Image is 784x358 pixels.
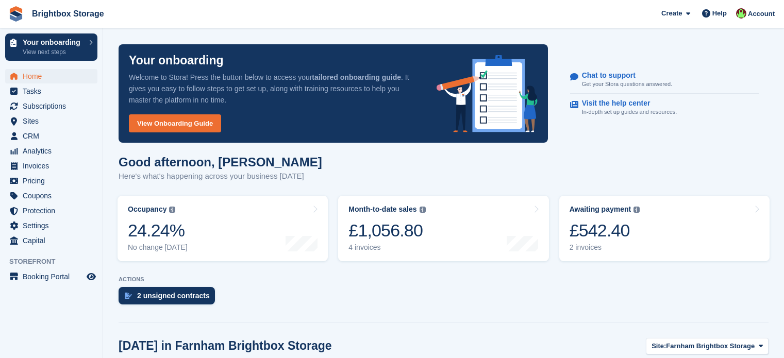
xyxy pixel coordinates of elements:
[420,207,426,213] img: icon-info-grey-7440780725fd019a000dd9b08b2336e03edf1995a4989e88bcd33f0948082b44.svg
[128,220,188,241] div: 24.24%
[559,196,770,261] a: Awaiting payment £542.40 2 invoices
[119,339,332,353] h2: [DATE] in Farnham Brightbox Storage
[23,269,85,284] span: Booking Portal
[23,84,85,98] span: Tasks
[570,220,640,241] div: £542.40
[128,243,188,252] div: No change [DATE]
[23,233,85,248] span: Capital
[437,55,538,132] img: onboarding-info-6c161a55d2c0e0a8cae90662b2fe09162a5109e8cc188191df67fb4f79e88e88.svg
[137,292,210,300] div: 2 unsigned contracts
[23,159,85,173] span: Invoices
[736,8,746,19] img: Marlena
[85,270,97,283] a: Preview store
[23,47,84,57] p: View next steps
[5,218,97,233] a: menu
[348,243,425,252] div: 4 invoices
[5,203,97,218] a: menu
[8,6,24,22] img: stora-icon-8386f47178a22dfd0bd8f6a31ec36ba5ce8667c1dd55bd0f319d3a0aa187defe.svg
[5,233,97,248] a: menu
[129,55,224,66] p: Your onboarding
[129,72,420,106] p: Welcome to Stora! Press the button below to access your . It gives you easy to follow steps to ge...
[5,144,97,158] a: menu
[23,203,85,218] span: Protection
[661,8,682,19] span: Create
[570,205,631,214] div: Awaiting payment
[23,114,85,128] span: Sites
[712,8,727,19] span: Help
[23,99,85,113] span: Subscriptions
[28,5,108,22] a: Brightbox Storage
[169,207,175,213] img: icon-info-grey-7440780725fd019a000dd9b08b2336e03edf1995a4989e88bcd33f0948082b44.svg
[338,196,548,261] a: Month-to-date sales £1,056.80 4 invoices
[652,341,666,351] span: Site:
[582,80,672,89] p: Get your Stora questions answered.
[129,114,221,132] a: View Onboarding Guide
[633,207,640,213] img: icon-info-grey-7440780725fd019a000dd9b08b2336e03edf1995a4989e88bcd33f0948082b44.svg
[5,129,97,143] a: menu
[312,73,401,81] strong: tailored onboarding guide
[23,144,85,158] span: Analytics
[5,114,97,128] a: menu
[5,99,97,113] a: menu
[23,129,85,143] span: CRM
[119,276,769,283] p: ACTIONS
[23,189,85,203] span: Coupons
[23,39,84,46] p: Your onboarding
[5,69,97,83] a: menu
[582,99,669,108] p: Visit the help center
[570,243,640,252] div: 2 invoices
[748,9,775,19] span: Account
[570,94,759,122] a: Visit the help center In-depth set up guides and resources.
[23,174,85,188] span: Pricing
[5,269,97,284] a: menu
[348,220,425,241] div: £1,056.80
[666,341,755,351] span: Farnham Brightbox Storage
[5,174,97,188] a: menu
[118,196,328,261] a: Occupancy 24.24% No change [DATE]
[348,205,416,214] div: Month-to-date sales
[582,71,664,80] p: Chat to support
[125,293,132,299] img: contract_signature_icon-13c848040528278c33f63329250d36e43548de30e8caae1d1a13099fd9432cc5.svg
[23,218,85,233] span: Settings
[5,33,97,61] a: Your onboarding View next steps
[119,287,220,310] a: 2 unsigned contracts
[23,69,85,83] span: Home
[128,205,166,214] div: Occupancy
[646,338,769,355] button: Site: Farnham Brightbox Storage
[9,257,103,267] span: Storefront
[5,189,97,203] a: menu
[5,84,97,98] a: menu
[570,66,759,94] a: Chat to support Get your Stora questions answered.
[5,159,97,173] a: menu
[119,155,322,169] h1: Good afternoon, [PERSON_NAME]
[119,171,322,182] p: Here's what's happening across your business [DATE]
[582,108,677,116] p: In-depth set up guides and resources.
